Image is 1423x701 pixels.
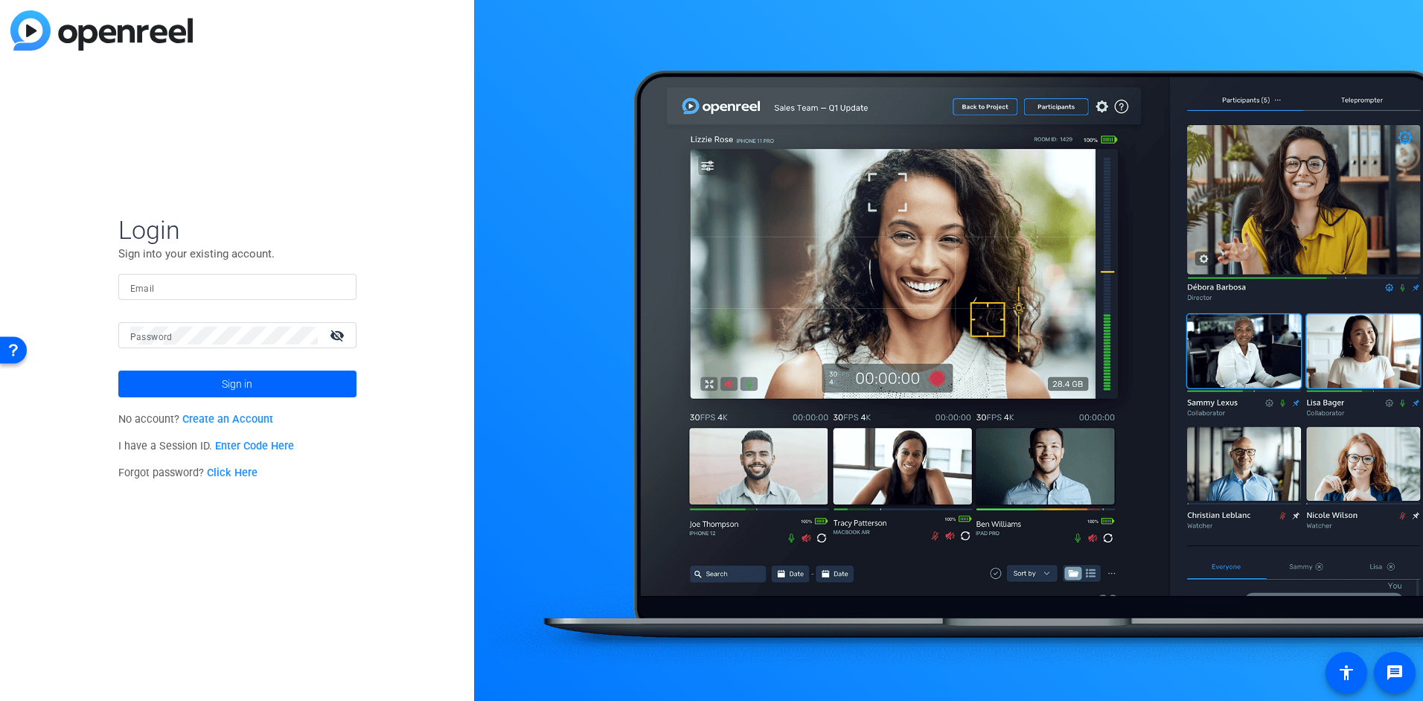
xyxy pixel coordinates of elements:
[130,278,345,296] input: Enter Email Address
[1386,664,1404,682] mat-icon: message
[118,413,274,426] span: No account?
[118,371,356,397] button: Sign in
[222,365,252,403] span: Sign in
[118,467,258,479] span: Forgot password?
[118,246,356,262] p: Sign into your existing account.
[1337,664,1355,682] mat-icon: accessibility
[215,440,294,452] a: Enter Code Here
[10,10,193,51] img: blue-gradient.svg
[130,284,155,294] mat-label: Email
[182,413,273,426] a: Create an Account
[118,440,295,452] span: I have a Session ID.
[130,332,173,342] mat-label: Password
[118,214,356,246] span: Login
[207,467,258,479] a: Click Here
[321,324,356,346] mat-icon: visibility_off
